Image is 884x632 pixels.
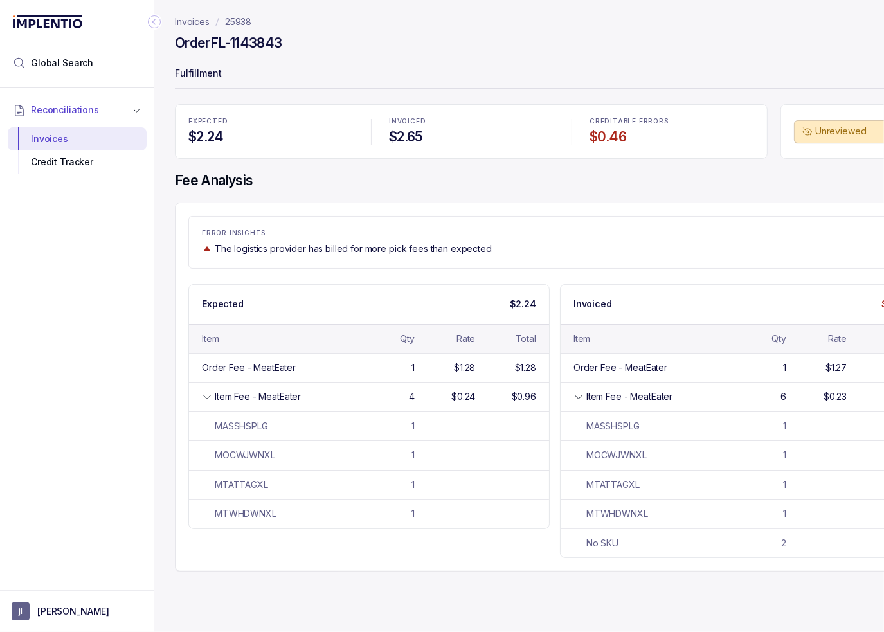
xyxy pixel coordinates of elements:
div: 1 [783,420,786,433]
h4: $2.24 [188,128,353,146]
div: $0.96 [512,390,536,403]
div: 1 [411,478,415,491]
p: The logistics provider has billed for more pick fees than expected [215,242,492,255]
div: Rate [456,332,475,345]
div: Item [202,332,219,345]
h4: Order FL-1143843 [175,34,282,52]
div: $0.23 [824,390,847,403]
div: 1 [783,361,786,374]
h4: $2.65 [389,128,554,146]
div: Item Fee - MeatEater [215,390,301,403]
div: 2 [781,537,786,550]
nav: breadcrumb [175,15,251,28]
div: 1 [411,420,415,433]
div: Order Fee - MeatEater [573,361,667,374]
div: Invoices [18,127,136,150]
div: 1 [783,449,786,462]
p: EXPECTED [188,118,353,125]
div: $0.24 [451,390,475,403]
img: trend image [202,244,212,253]
p: CREDITABLE ERRORS [590,118,754,125]
div: Item [573,332,590,345]
p: Expected [202,298,244,311]
p: INVOICED [389,118,554,125]
div: 6 [780,390,786,403]
div: MTWHDWNXL [573,507,648,520]
div: $1.28 [515,361,536,374]
p: $2.24 [510,298,536,311]
div: Order Fee - MeatEater [202,361,296,374]
div: 1 [783,478,786,491]
div: 1 [783,507,786,520]
div: 1 [411,507,415,520]
div: 1 [411,449,415,462]
div: Rate [828,332,847,345]
div: MOCWJWNXL [573,449,647,462]
div: 4 [409,390,415,403]
span: Global Search [31,57,93,69]
button: User initials[PERSON_NAME] [12,602,143,620]
span: User initials [12,602,30,620]
a: 25938 [225,15,251,28]
div: 1 [411,361,415,374]
div: No SKU [573,537,618,550]
div: Collapse Icon [147,14,162,30]
div: Reconciliations [8,125,147,177]
div: Credit Tracker [18,150,136,174]
p: Invoiced [573,298,612,311]
div: MASSHSPLG [573,420,640,433]
div: MTATTAGXL [202,478,268,491]
p: [PERSON_NAME] [37,605,109,618]
div: MASSHSPLG [202,420,268,433]
div: Total [516,332,536,345]
button: Reconciliations [8,96,147,124]
div: $1.28 [454,361,475,374]
a: Invoices [175,15,210,28]
div: MTATTAGXL [573,478,640,491]
h4: $0.46 [590,128,754,146]
div: MTWHDWNXL [202,507,276,520]
div: Item Fee - MeatEater [586,390,672,403]
span: Reconciliations [31,104,99,116]
div: Qty [771,332,786,345]
div: MOCWJWNXL [202,449,275,462]
div: Qty [400,332,415,345]
div: $1.27 [825,361,847,374]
